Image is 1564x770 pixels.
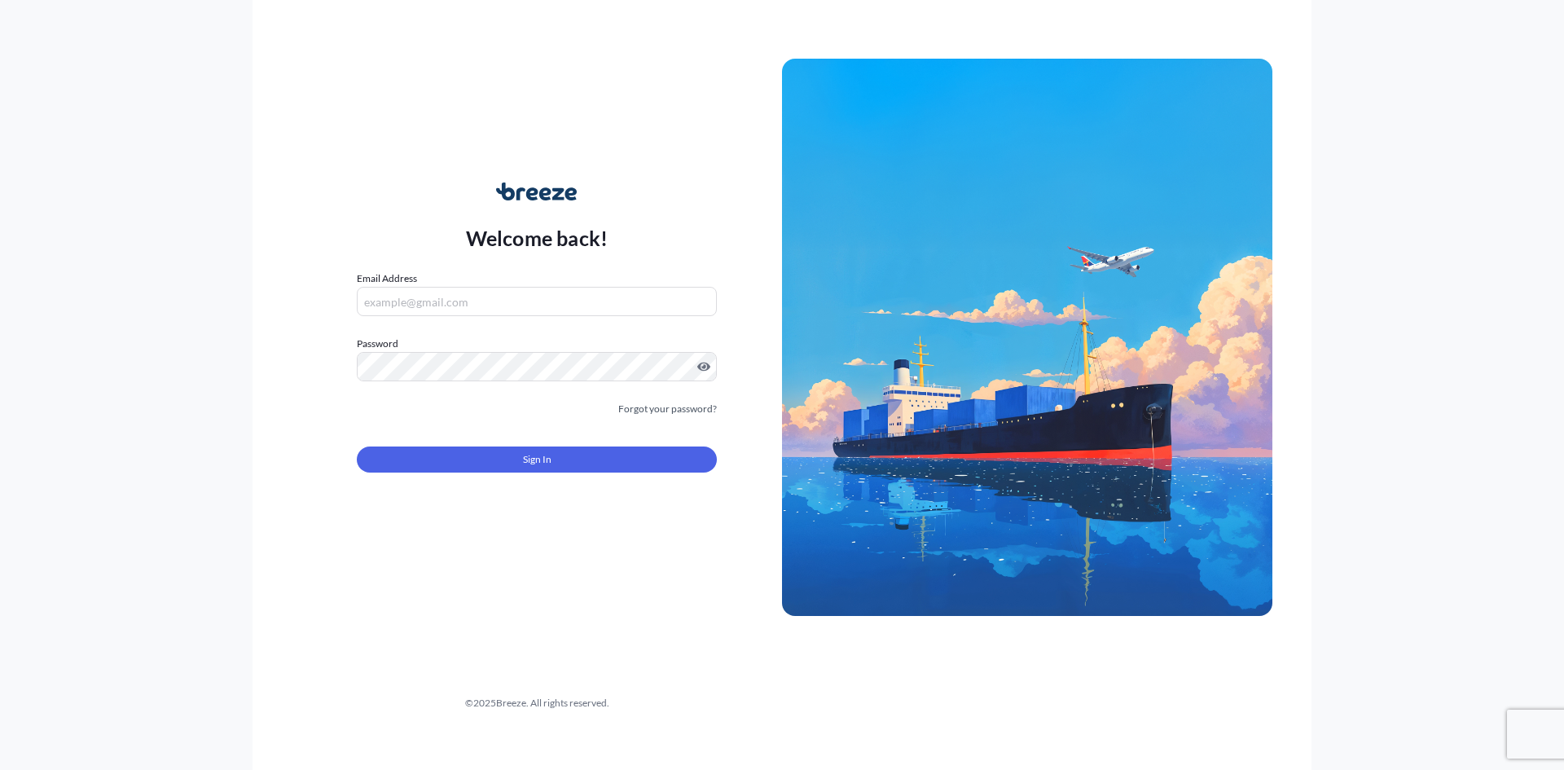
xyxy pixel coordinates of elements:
[357,287,717,316] input: example@gmail.com
[523,451,551,468] span: Sign In
[697,360,710,373] button: Show password
[357,336,717,352] label: Password
[782,59,1272,616] img: Ship illustration
[292,695,782,711] div: © 2025 Breeze. All rights reserved.
[618,401,717,417] a: Forgot your password?
[466,225,608,251] p: Welcome back!
[357,271,417,287] label: Email Address
[357,447,717,473] button: Sign In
